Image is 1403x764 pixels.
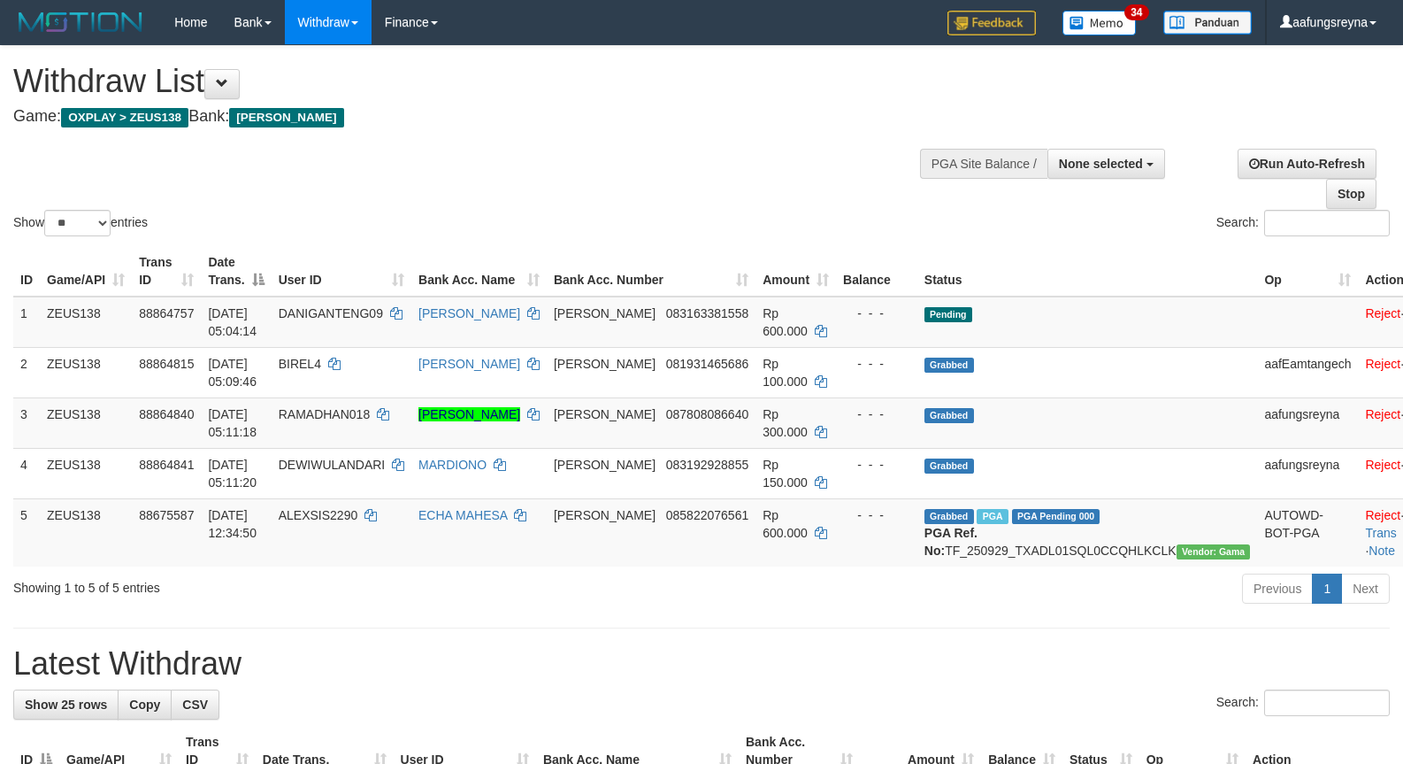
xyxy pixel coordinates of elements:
span: ALEXSIS2290 [279,508,358,522]
span: OXPLAY > ZEUS138 [61,108,188,127]
span: Grabbed [924,509,974,524]
th: User ID: activate to sort column ascending [272,246,411,297]
a: Next [1341,574,1390,604]
td: ZEUS138 [40,498,132,567]
span: Rp 300.000 [763,407,808,439]
span: BIREL4 [279,357,321,371]
span: [DATE] 12:34:50 [208,508,257,540]
a: Stop [1326,179,1376,209]
td: aafungsreyna [1257,397,1358,448]
span: Rp 600.000 [763,306,808,338]
span: RAMADHAN018 [279,407,370,421]
span: 88864840 [139,407,194,421]
span: Vendor URL: https://trx31.1velocity.biz [1177,544,1251,559]
span: Grabbed [924,358,974,373]
th: ID [13,246,40,297]
a: Reject [1365,306,1400,320]
a: [PERSON_NAME] [418,407,520,421]
span: [PERSON_NAME] [554,357,655,371]
a: Run Auto-Refresh [1238,149,1376,179]
td: 4 [13,448,40,498]
span: 88864815 [139,357,194,371]
a: Reject [1365,508,1400,522]
span: 34 [1124,4,1148,20]
input: Search: [1264,210,1390,236]
td: aafungsreyna [1257,448,1358,498]
div: - - - [843,405,910,423]
a: ECHA MAHESA [418,508,507,522]
th: Amount: activate to sort column ascending [755,246,836,297]
span: Copy 085822076561 to clipboard [666,508,748,522]
span: [PERSON_NAME] [554,407,655,421]
td: aafEamtangech [1257,347,1358,397]
span: Grabbed [924,459,974,474]
span: [DATE] 05:04:14 [208,306,257,338]
th: Date Trans.: activate to sort column descending [201,246,271,297]
a: Copy [118,690,172,720]
a: 1 [1312,574,1342,604]
img: MOTION_logo.png [13,9,148,35]
h4: Game: Bank: [13,108,917,126]
span: DEWIWULANDARI [279,458,386,472]
img: Feedback.jpg [947,11,1036,35]
a: [PERSON_NAME] [418,306,520,320]
span: Grabbed [924,408,974,423]
a: Note [1368,544,1395,558]
th: Op: activate to sort column ascending [1257,246,1358,297]
span: [PERSON_NAME] [554,508,655,522]
span: Rp 100.000 [763,357,808,389]
td: 3 [13,397,40,448]
span: 88864841 [139,458,194,472]
span: PGA Pending [1012,509,1100,524]
a: Reject [1365,357,1400,371]
a: Reject [1365,407,1400,421]
span: Rp 150.000 [763,458,808,490]
span: Copy 083163381558 to clipboard [666,306,748,320]
span: Rp 600.000 [763,508,808,540]
td: ZEUS138 [40,297,132,348]
td: ZEUS138 [40,397,132,448]
a: CSV [171,690,219,720]
span: [PERSON_NAME] [229,108,343,127]
span: Show 25 rows [25,698,107,712]
div: PGA Site Balance / [920,149,1047,179]
a: MARDIONO [418,458,487,472]
select: Showentries [44,210,111,236]
img: panduan.png [1163,11,1252,35]
span: [DATE] 05:11:20 [208,458,257,490]
span: [DATE] 05:11:18 [208,407,257,439]
span: 88864757 [139,306,194,320]
span: Copy 081931465686 to clipboard [666,357,748,371]
div: Showing 1 to 5 of 5 entries [13,572,571,597]
span: [DATE] 05:09:46 [208,357,257,389]
th: Bank Acc. Name: activate to sort column ascending [411,246,547,297]
span: Marked by aafpengsreynich [977,509,1008,524]
label: Search: [1216,210,1390,236]
span: 88675587 [139,508,194,522]
a: [PERSON_NAME] [418,357,520,371]
td: ZEUS138 [40,448,132,498]
span: CSV [182,698,208,712]
h1: Latest Withdraw [13,646,1390,682]
span: Copy 087808086640 to clipboard [666,407,748,421]
th: Balance [836,246,917,297]
span: None selected [1059,157,1143,171]
img: Button%20Memo.svg [1062,11,1137,35]
span: [PERSON_NAME] [554,458,655,472]
b: PGA Ref. No: [924,526,977,558]
div: - - - [843,305,910,322]
button: None selected [1047,149,1165,179]
td: ZEUS138 [40,347,132,397]
a: Reject [1365,458,1400,472]
th: Bank Acc. Number: activate to sort column ascending [547,246,755,297]
a: Show 25 rows [13,690,119,720]
th: Game/API: activate to sort column ascending [40,246,132,297]
label: Show entries [13,210,148,236]
a: Previous [1242,574,1313,604]
span: DANIGANTENG09 [279,306,383,320]
span: Pending [924,307,972,322]
td: 1 [13,297,40,348]
h1: Withdraw List [13,64,917,99]
span: Copy 083192928855 to clipboard [666,458,748,472]
td: 5 [13,498,40,567]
